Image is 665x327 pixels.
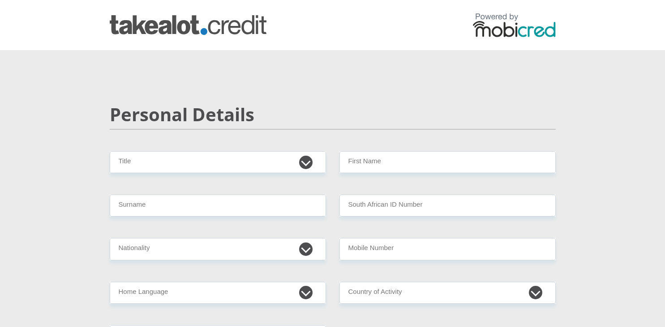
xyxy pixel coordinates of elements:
input: First Name [339,151,556,173]
img: takealot_credit logo [110,15,266,35]
input: Surname [110,195,326,217]
h2: Personal Details [110,104,556,125]
img: powered by mobicred logo [473,13,556,37]
input: ID Number [339,195,556,217]
input: Contact Number [339,238,556,260]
